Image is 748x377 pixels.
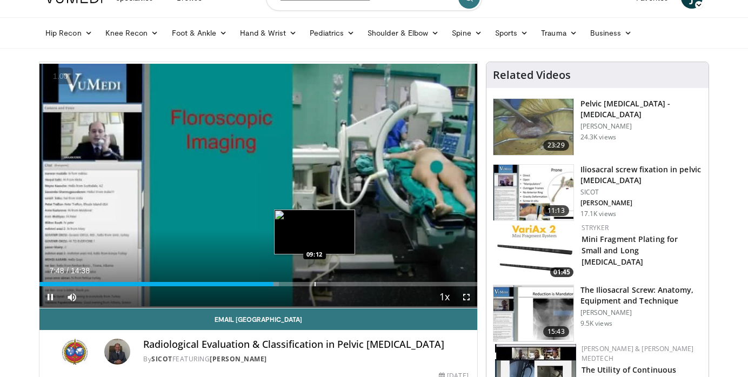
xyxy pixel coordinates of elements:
[543,140,569,151] span: 23:29
[434,286,456,308] button: Playback Rate
[493,285,702,342] a: 15:43 The Iliosacral Screw: Anatomy, Equipment and Technique [PERSON_NAME] 9.5K views
[543,205,569,216] span: 11:13
[493,165,573,221] img: d5ySKFN8UhyXrjO34yMDoxOjByOwWswz_1.150x105_q85_crop-smart_upscale.jpg
[550,267,573,277] span: 01:45
[71,266,90,275] span: 14:38
[274,210,355,254] img: image.jpeg
[584,22,639,44] a: Business
[580,199,702,207] p: [PERSON_NAME]
[233,22,303,44] a: Hand & Wrist
[143,339,469,351] h4: Radiological Evaluation & Classification in Pelvic [MEDICAL_DATA]
[543,326,569,337] span: 15:43
[582,234,678,267] a: Mini Fragment Plating for Small and Long [MEDICAL_DATA]
[580,133,616,142] p: 24.3K views
[104,339,130,365] img: Avatar
[151,354,172,363] a: SICOT
[580,319,612,328] p: 9.5K views
[580,210,616,218] p: 17.1K views
[165,22,234,44] a: Foot & Ankle
[445,22,488,44] a: Spine
[580,285,702,306] h3: The Iliosacral Screw: Anatomy, Equipment and Technique
[39,62,477,308] video-js: Video Player
[303,22,361,44] a: Pediatrics
[580,122,702,131] p: [PERSON_NAME]
[493,69,571,82] h4: Related Videos
[61,286,83,308] button: Mute
[535,22,584,44] a: Trauma
[39,308,477,330] a: Email [GEOGRAPHIC_DATA]
[210,354,267,363] a: [PERSON_NAME]
[489,22,535,44] a: Sports
[495,223,576,280] a: 01:45
[49,266,64,275] span: 7:48
[361,22,445,44] a: Shoulder & Elbow
[580,188,702,197] p: SICOT
[143,354,469,364] div: By FEATURING
[493,164,702,221] a: 11:13 Iliosacral screw fixation in pelvic [MEDICAL_DATA] SICOT [PERSON_NAME] 17.1K views
[495,223,576,280] img: b37175e7-6a0c-4ed3-b9ce-2cebafe6c791.150x105_q85_crop-smart_upscale.jpg
[99,22,165,44] a: Knee Recon
[39,282,477,286] div: Progress Bar
[493,98,702,156] a: 23:29 Pelvic [MEDICAL_DATA] - [MEDICAL_DATA] [PERSON_NAME] 24.3K views
[456,286,477,308] button: Fullscreen
[493,99,573,155] img: dC9YmUV2gYCgMiZn4xMDoxOjBrO-I4W8_3.150x105_q85_crop-smart_upscale.jpg
[66,266,69,275] span: /
[580,308,702,317] p: [PERSON_NAME]
[493,285,573,341] img: _uLx7NeC-FsOB8GH4xMDoxOjB1O8AjAz.150x105_q85_crop-smart_upscale.jpg
[39,22,99,44] a: Hip Recon
[48,339,100,365] img: SICOT
[580,164,702,186] h3: Iliosacral screw fixation in pelvic [MEDICAL_DATA]
[582,223,609,232] a: Stryker
[39,286,61,308] button: Pause
[582,344,694,363] a: [PERSON_NAME] & [PERSON_NAME] MedTech
[580,98,702,120] h3: Pelvic [MEDICAL_DATA] - [MEDICAL_DATA]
